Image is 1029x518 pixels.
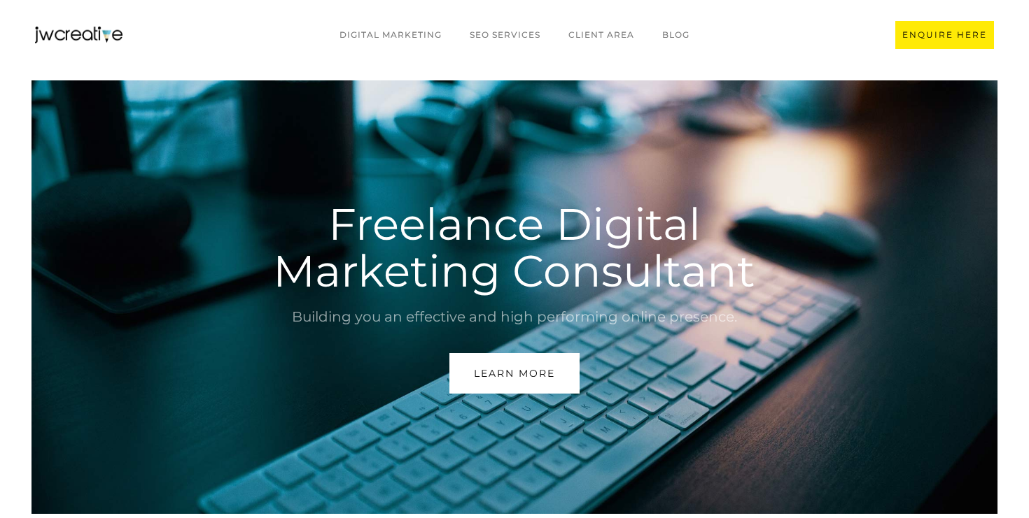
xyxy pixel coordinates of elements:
div: Building you an effective and high performing online presence. [244,305,785,329]
a: ENQUIRE HERE [895,21,994,49]
div: ENQUIRE HERE [902,28,987,42]
h1: Freelance Digital Marketing Consultant [244,201,785,294]
a: SEO Services [456,22,554,48]
div: Learn More [474,364,555,382]
a: Learn More [449,353,580,394]
a: home [35,27,122,43]
a: BLOG [648,22,703,48]
a: CLIENT AREA [554,22,648,48]
a: Digital marketing [325,22,456,48]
